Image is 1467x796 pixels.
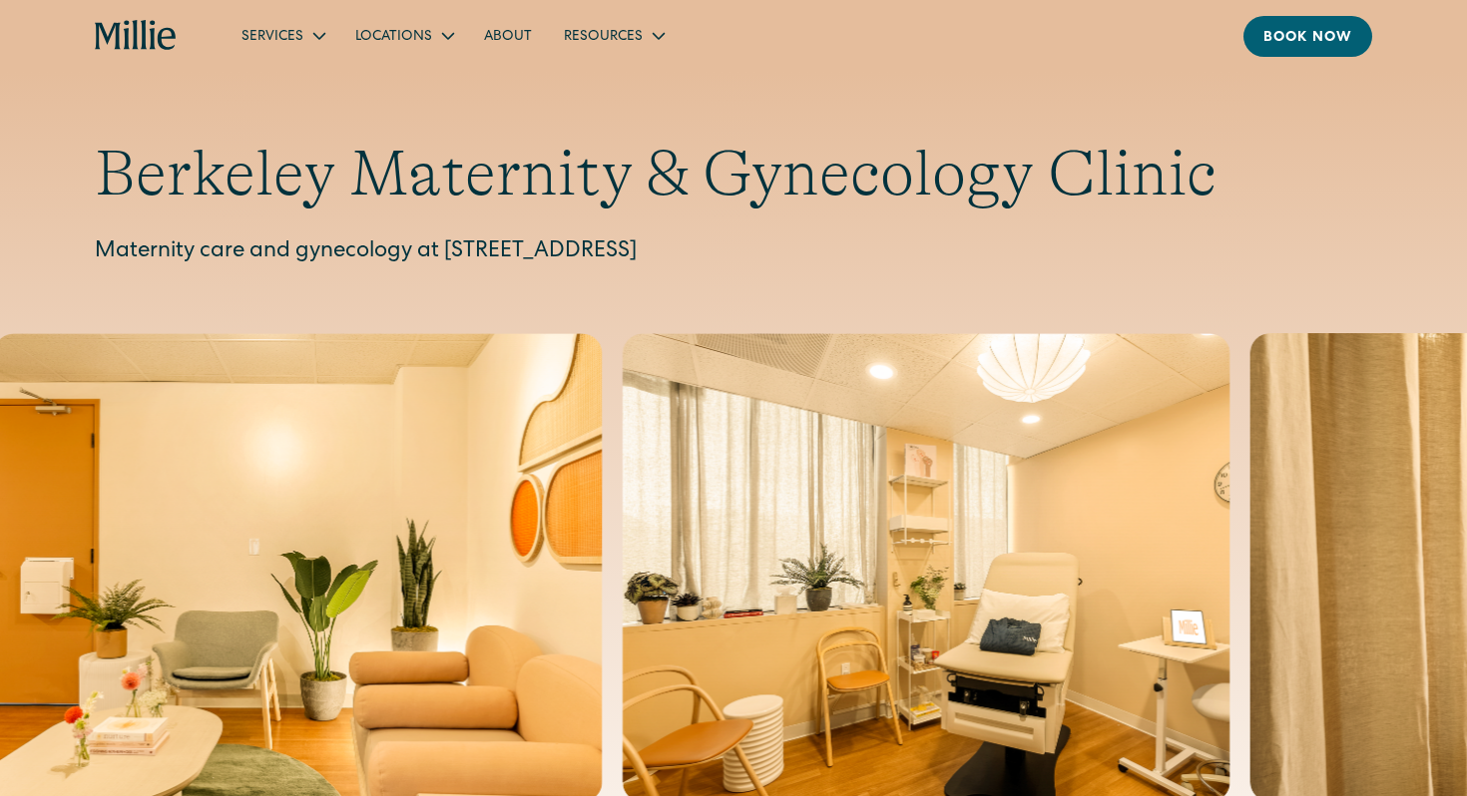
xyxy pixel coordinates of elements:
[95,20,178,52] a: home
[468,19,548,52] a: About
[226,19,339,52] div: Services
[355,27,432,48] div: Locations
[242,27,303,48] div: Services
[95,236,1372,269] p: Maternity care and gynecology at [STREET_ADDRESS]
[1263,28,1352,49] div: Book now
[548,19,679,52] div: Resources
[564,27,643,48] div: Resources
[1243,16,1372,57] a: Book now
[95,136,1372,212] h1: Berkeley Maternity & Gynecology Clinic
[339,19,468,52] div: Locations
